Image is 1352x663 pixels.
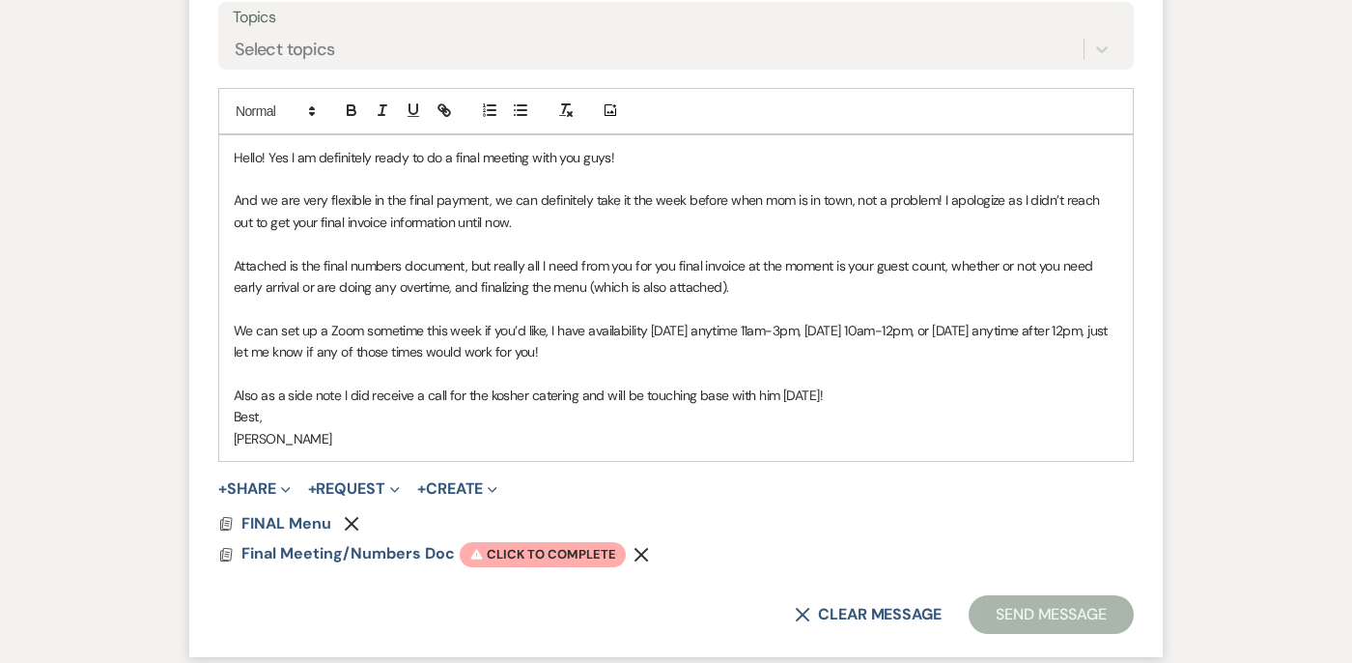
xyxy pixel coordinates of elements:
[234,147,1118,168] p: Hello! Yes I am definitely ready to do a final meeting with you guys!
[417,481,426,497] span: +
[234,255,1118,299] p: Attached is the final numbers document, but really all I need from you for you final invoice at t...
[234,406,1118,427] p: Best,
[234,428,1118,449] p: [PERSON_NAME]
[234,385,1118,406] p: Also as a side note I did receive a call for the kosher catering and will be touching base with h...
[218,481,227,497] span: +
[241,543,455,563] span: Final Meeting/Numbers Doc
[241,513,331,533] span: FINAL Menu
[308,481,400,497] button: Request
[218,481,291,497] button: Share
[417,481,497,497] button: Create
[795,607,942,622] button: Clear message
[234,320,1118,363] p: We can set up a Zoom sometime this week if you’d like, I have availability [DATE] anytime 11am-3p...
[308,481,317,497] span: +
[460,542,626,567] span: Click to complete
[241,542,626,567] button: Final Meeting/Numbers Doc Click to complete
[241,512,336,535] button: FINAL Menu
[235,37,335,63] div: Select topics
[233,4,1119,32] label: Topics
[969,595,1134,634] button: Send Message
[234,189,1118,233] p: And we are very flexible in the final payment, we can definitely take it the week before when mom...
